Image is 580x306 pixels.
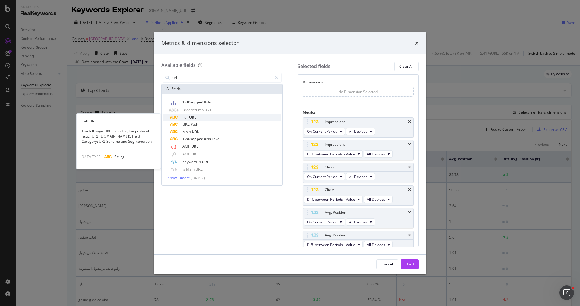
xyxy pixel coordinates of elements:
button: All Devices [346,128,375,135]
div: ClickstimesDiff. between Periods - ValueAll Devices [303,185,414,206]
div: Impressions [325,142,345,148]
div: Impressions [325,119,345,125]
div: Full URL [77,119,161,124]
span: Diff. between Periods - Value [307,242,355,247]
span: On Current Period [307,129,337,134]
span: Keyword [182,159,198,164]
button: Cancel [376,259,398,269]
span: URL [192,129,199,134]
div: times [408,120,411,124]
button: Diff. between Periods - Value [304,150,363,158]
span: Breadcrumb [182,107,205,112]
span: Full [182,115,189,120]
span: URL [191,144,198,149]
button: On Current Period [304,173,345,180]
span: URL [191,151,198,157]
div: Metrics & dimensions selector [161,39,239,47]
button: Build [401,259,419,269]
div: Avg. Position [325,232,346,238]
div: times [408,233,411,237]
span: AMP [182,144,191,149]
button: Clear All [394,62,419,71]
button: On Current Period [304,128,345,135]
input: Search by field name [172,73,272,82]
div: Clear All [399,64,414,69]
div: ImpressionstimesOn Current PeriodAll Devices [303,117,414,138]
span: URL [195,167,203,172]
div: Available fields [161,62,196,68]
div: Clicks [325,164,334,170]
span: Main [186,167,195,172]
span: URL [202,159,209,164]
div: ClickstimesOn Current PeriodAll Devices [303,163,414,183]
span: Path [191,122,198,127]
span: 1-3DroppedUrls [182,99,211,105]
span: Diff. between Periods - Value [307,197,355,202]
div: The full page URL, including the protocol (e.g., [URL][DOMAIN_NAME]). Field Category: URL Scheme ... [77,129,161,144]
div: times [408,188,411,192]
div: Selected fields [298,63,330,70]
button: All Devices [364,150,393,158]
div: All fields [162,84,282,94]
div: Metrics [303,110,414,117]
span: in [198,159,202,164]
span: Is [182,167,186,172]
span: All Devices [349,174,367,179]
span: All Devices [367,242,385,247]
span: Show 10 more [168,175,190,181]
span: Level [212,136,221,142]
div: No Dimension Selected [338,89,378,94]
div: times [408,143,411,146]
div: Avg. PositiontimesDiff. between Periods - ValueAll Devices [303,231,414,251]
span: URL [205,107,212,112]
span: URL [189,115,196,120]
button: All Devices [364,241,393,248]
div: times [408,165,411,169]
button: Diff. between Periods - Value [304,241,363,248]
span: Diff. between Periods - Value [307,151,355,157]
span: All Devices [349,129,367,134]
span: On Current Period [307,220,337,225]
div: times [415,39,419,47]
div: Avg. Position [325,210,346,216]
div: Clicks [325,187,334,193]
div: times [408,211,411,214]
div: ImpressionstimesDiff. between Periods - ValueAll Devices [303,140,414,160]
button: On Current Period [304,218,345,226]
button: All Devices [346,173,375,180]
div: modal [154,32,426,274]
span: Main [182,129,192,134]
span: On Current Period [307,174,337,179]
span: URL [182,122,191,127]
span: All Devices [349,220,367,225]
div: Avg. PositiontimesOn Current PeriodAll Devices [303,208,414,228]
span: All Devices [367,151,385,157]
span: AMP [182,151,191,157]
span: ( 10 / 192 ) [191,175,205,181]
span: 1-3DroppedUrls [182,136,212,142]
div: Dimensions [303,80,414,87]
button: Diff. between Periods - Value [304,196,363,203]
button: All Devices [346,218,375,226]
div: Build [405,262,414,267]
div: Cancel [382,262,393,267]
span: All Devices [367,197,385,202]
button: All Devices [364,196,393,203]
iframe: Intercom live chat [559,285,574,300]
